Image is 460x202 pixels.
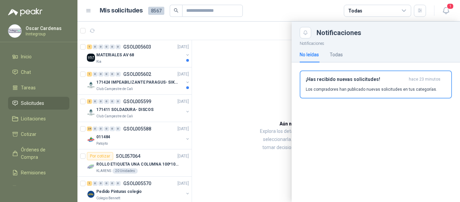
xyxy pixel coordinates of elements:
[440,5,452,17] button: 1
[348,7,362,15] div: Todas
[306,86,437,92] p: Los compradores han publicado nuevas solicitudes en tus categorías.
[8,166,69,179] a: Remisiones
[8,128,69,141] a: Cotizar
[21,169,46,176] span: Remisiones
[21,53,32,60] span: Inicio
[8,182,69,195] a: Configuración
[8,25,21,37] img: Company Logo
[8,97,69,110] a: Solicitudes
[21,99,44,107] span: Solicitudes
[148,7,164,15] span: 8567
[300,27,311,38] button: Close
[21,84,36,91] span: Tareas
[21,115,46,122] span: Licitaciones
[21,146,63,161] span: Órdenes de Compra
[447,3,454,9] span: 1
[26,26,68,31] p: Oscar Cardenas
[8,81,69,94] a: Tareas
[300,70,452,98] button: ¡Has recibido nuevas solicitudes!hace 23 minutos Los compradores han publicado nuevas solicitudes...
[330,51,343,58] div: Todas
[174,8,178,13] span: search
[26,32,68,36] p: Inntegroup
[300,51,319,58] div: No leídas
[8,66,69,79] a: Chat
[21,131,36,138] span: Cotizar
[8,8,42,16] img: Logo peakr
[306,77,406,82] h3: ¡Has recibido nuevas solicitudes!
[21,68,31,76] span: Chat
[8,50,69,63] a: Inicio
[8,143,69,164] a: Órdenes de Compra
[317,29,452,36] div: Notificaciones
[21,184,51,192] span: Configuración
[292,38,460,47] p: Notificaciones
[100,6,143,16] h1: Mis solicitudes
[409,77,440,82] span: hace 23 minutos
[8,112,69,125] a: Licitaciones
